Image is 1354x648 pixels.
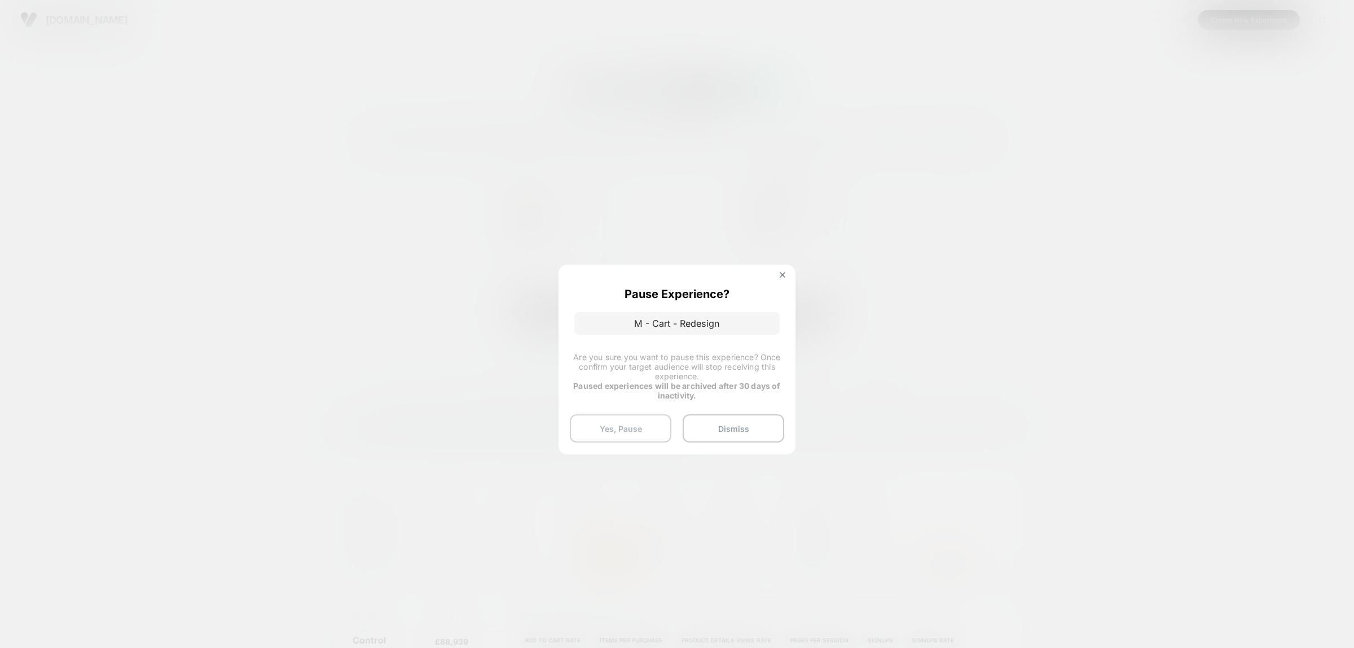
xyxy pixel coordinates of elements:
button: Yes, Pause [570,414,671,443]
p: Pause Experience? [625,287,729,301]
p: M - Cart - Redesign [574,312,780,335]
span: Are you sure you want to pause this experience? Once confirm your target audience will stop recei... [573,352,780,381]
img: close [780,272,785,278]
button: Dismiss [683,414,784,443]
strong: Paused experiences will be archived after 30 days of inactivity. [573,381,780,400]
